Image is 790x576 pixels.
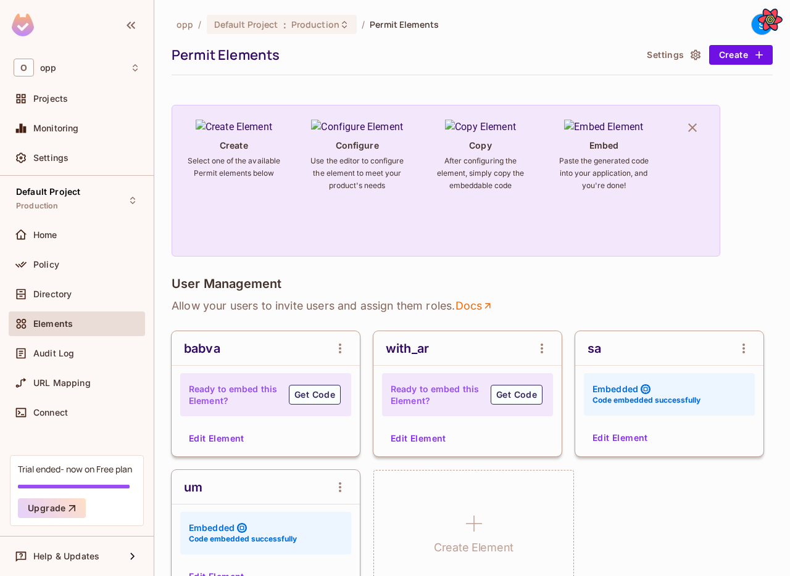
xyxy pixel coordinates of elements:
h4: Create [220,139,248,151]
span: Elements [33,319,73,329]
button: Upgrade [18,498,86,518]
span: Permit Elements [370,19,439,30]
h4: Configure [336,139,379,151]
button: Edit Element [386,429,451,448]
h4: Embed [589,139,619,151]
button: Edit Element [588,428,653,448]
h4: Copy [469,139,491,151]
div: sa [588,341,601,356]
a: Docs [455,298,494,313]
span: Directory [33,289,72,299]
span: Audit Log [33,348,74,358]
button: open Menu [328,336,352,361]
span: Default Project [214,19,278,30]
button: Settings [642,45,704,65]
span: Production [16,201,59,211]
span: Default Project [16,187,80,197]
img: SReyMgAAAABJRU5ErkJggg== [12,14,34,36]
h4: Ready to embed this Element? [391,383,480,406]
span: Help & Updates [33,551,99,561]
span: Policy [33,260,59,269]
h1: Create Element [434,538,513,557]
div: s [751,14,773,35]
button: open Menu [530,336,554,361]
h6: After configuring the element, simply copy the embeddable code [433,155,527,192]
span: the active workspace [177,19,193,30]
span: Production [291,19,339,30]
span: Connect [33,408,68,418]
span: Workspace: opp [40,63,56,73]
div: babva [184,341,220,356]
img: Configure Element [311,120,403,134]
h4: Ready to embed this Element? [189,383,278,406]
h6: Select one of the available Permit elements below [187,155,281,179]
button: Open React Query Devtools [758,7,783,32]
img: Create Element [196,120,272,134]
button: Get Code [491,385,543,405]
div: um [184,480,202,495]
span: Monitoring [33,123,79,133]
img: Copy Element [445,120,516,134]
span: : [283,20,287,30]
button: open Menu [328,475,352,500]
h6: Code embedded successfully [189,533,297,545]
h6: Paste the generated code into your application, and you're done! [557,155,651,192]
button: Edit Element [184,429,249,448]
p: Allow your users to invite users and assign them roles . [172,298,773,313]
h4: Embedded [189,522,235,533]
button: Create [709,45,773,65]
button: open Menu [731,336,756,361]
li: / [362,19,365,30]
h6: Code embedded successfully [592,395,701,406]
div: Trial ended- now on Free plan [18,463,132,475]
div: Permit Elements [172,46,636,64]
h6: Use the editor to configure the element to meet your product's needs [310,155,404,192]
span: URL Mapping [33,378,91,388]
button: Get Code [289,385,341,405]
span: Projects [33,94,68,104]
li: / [198,19,201,30]
img: Embed Element [564,120,643,134]
span: Home [33,230,57,240]
span: O [14,59,34,76]
h4: Embedded [592,383,638,395]
div: with_ar [386,341,429,356]
span: Settings [33,153,69,163]
h4: User Management [172,276,281,291]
